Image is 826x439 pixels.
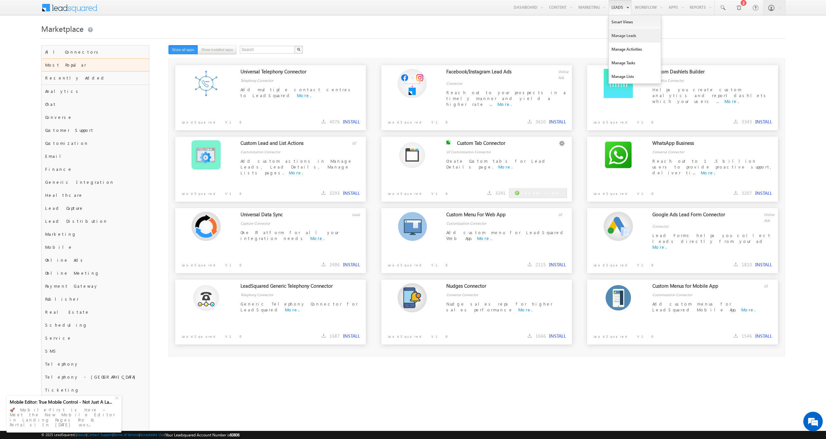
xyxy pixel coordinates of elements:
[518,307,533,312] a: More.
[399,142,425,168] img: Alternate Logo
[297,93,311,98] a: More.
[742,190,752,196] span: 3207
[343,119,360,125] button: INSTALL
[446,158,547,169] span: Create Custom tabs for Lead Details page.
[652,158,774,175] span: Reach out to 1.5 billion users to provide proactive support, deliver ti...
[329,333,340,339] span: 1687
[10,399,114,405] div: Mobile Editor: True Mobile Control - Not Just A La...
[477,235,491,241] a: More.
[42,370,149,383] div: Telephony - [GEOGRAPHIC_DATA]
[536,261,546,268] span: 2115
[652,87,768,104] span: Helps you create custom analytics and report dashlets which your users ...
[604,140,633,169] img: Alternate Logo
[446,283,548,292] div: Nudges Connector
[191,212,221,241] img: Alternate Logo
[42,150,149,163] div: Email
[240,87,353,98] span: Add multiple contact centres to LeadSquared
[42,280,149,293] div: Payment Gateway
[446,69,568,86] div: Online Ads Connector
[322,262,326,266] img: downloads
[42,58,149,71] div: Most Popular
[42,163,149,176] div: Finance
[587,259,664,268] p: LeadSquared V1.0
[230,433,240,437] span: 60806
[604,212,633,241] img: Alternate Logo
[240,69,342,78] div: Universal Telephony Connector
[42,319,149,332] div: Scheduling
[652,140,754,149] div: WhatsApp Business
[734,334,738,338] img: downloads
[343,190,360,196] button: INSTALL
[42,241,149,254] div: Mobile
[652,211,754,220] div: Google Ads Lead Form Connector
[609,15,661,29] a: Smart Views
[652,69,754,78] div: Custom Dashlets Builder
[41,23,84,34] span: Marketplace
[381,330,458,339] p: LeadSquared V1.0
[329,190,340,196] span: 3293
[381,116,458,125] p: LeadSquared V1.0
[457,140,558,149] div: Custom Tab Connector
[446,90,567,107] span: Reach out to your prospects in a timely manner and yield a higher rate ...
[42,332,149,345] div: Service
[652,301,736,312] span: Add custom menus for LeadSquared Mobile App.
[42,176,149,189] div: Generic Integration
[734,191,738,195] img: downloads
[609,43,661,56] a: Manage Activities
[87,433,113,437] a: Contact Support
[42,267,149,280] div: Online Meeting
[549,262,566,268] button: INSTALL
[193,285,219,311] img: Alternate Logo
[742,261,752,268] span: 1810
[755,190,772,196] button: INSTALL
[42,85,149,98] div: Analytics
[42,137,149,150] div: Customization
[701,170,715,175] a: More.
[41,432,240,438] span: © 2025 LeadSquared | | | | |
[652,283,754,292] div: Custom Menus for Mobile App
[240,158,352,175] span: Add custom actions in Manage Leads, Lead Details, Manage Lists pages.
[652,212,774,229] div: Online Ads Connector
[240,211,342,220] div: Universal Data Sync
[604,69,633,98] img: Alternate Logo
[10,405,118,429] div: 🚀 Mobile-First is Here – Meet the New Mobile Editor in Landing Pages Pro & Portals! In [DATE] wor...
[741,307,756,312] a: More.
[536,333,546,339] span: 1666
[114,433,139,437] a: Terms of Service
[175,330,252,339] p: LeadSqaured V1.0
[240,230,339,241] span: One Platform for all your integration needs
[549,119,566,125] button: INSTALL
[446,69,548,78] div: Facebook/Instagram Lead Ads
[240,301,358,312] span: Generic Telephony Connector for LeadSquared
[755,119,772,125] button: INSTALL
[322,119,326,123] img: downloads
[528,262,532,266] img: downloads
[587,116,664,125] p: LeadSquared V1.0
[587,330,664,339] p: LeadSquared V1.0
[42,189,149,202] div: Healthcare
[528,119,532,123] img: downloads
[755,333,772,339] button: INSTALL
[42,202,149,215] div: Lead Capture
[343,262,360,268] button: INSTALL
[329,119,340,125] span: 4076
[322,334,326,338] img: downloads
[446,140,451,144] img: checking status
[609,29,661,43] a: Manage Leads
[42,383,149,396] div: Ticketing
[521,190,561,195] span: Installed
[587,187,664,196] p: LeadSquared V1.0
[322,191,326,195] img: downloads
[398,283,427,312] img: Alternate Logo
[734,119,738,123] img: downloads
[549,333,566,339] button: INSTALL
[742,333,752,339] span: 1546
[140,433,165,437] a: Acceptable Use
[42,45,149,58] div: All Connectors
[198,45,237,54] button: Show installed apps
[652,232,771,244] span: Lead Forms helps you collect leads directly from your ad
[528,334,532,338] img: downloads
[446,211,548,220] div: Custom Menu For Web App
[310,235,325,241] a: More.
[42,254,149,267] div: Online Ads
